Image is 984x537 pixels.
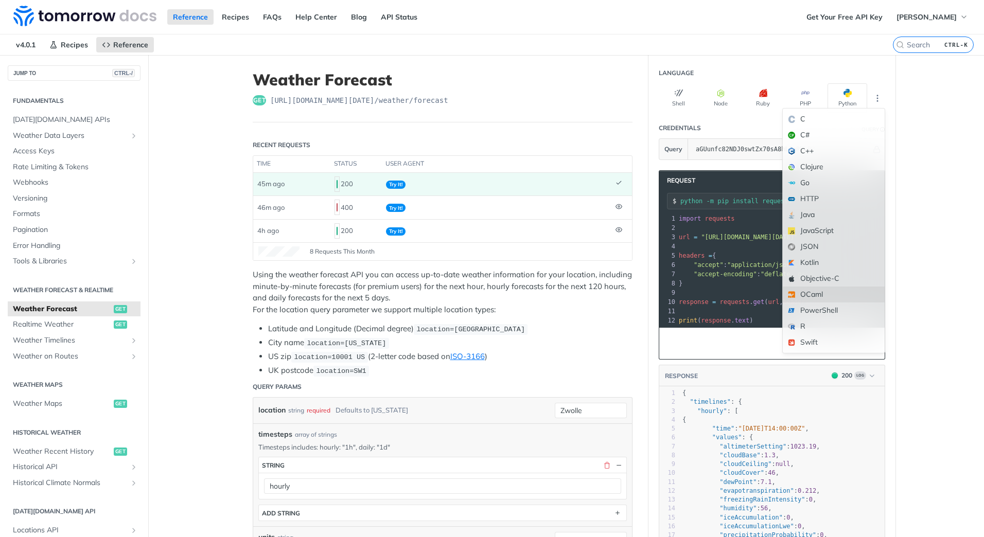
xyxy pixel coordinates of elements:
[257,226,279,235] span: 4h ago
[253,95,266,105] span: get
[891,9,974,25] button: [PERSON_NAME]
[8,128,140,144] a: Weather Data LayersShow subpages for Weather Data Layers
[783,207,885,223] div: Java
[8,191,140,206] a: Versioning
[307,403,330,418] div: required
[8,144,140,159] a: Access Keys
[659,495,675,504] div: 13
[130,479,138,487] button: Show subpages for Historical Climate Normals
[13,256,127,266] span: Tools & Libraries
[873,94,882,103] svg: More ellipsis
[783,143,885,159] div: C++
[96,37,154,52] a: Reference
[8,349,140,364] a: Weather on RoutesShow subpages for Weather on Routes
[727,261,794,268] span: "application/json"
[659,433,675,442] div: 6
[783,239,885,255] div: JSON
[268,365,632,377] li: UK postcode
[259,457,626,473] button: string
[659,398,675,406] div: 2
[8,222,140,238] a: Pagination
[712,425,734,432] span: "time"
[8,65,140,81] button: JUMP TOCTRL-/
[659,424,675,433] div: 5
[764,452,776,459] span: 1.3
[253,156,330,172] th: time
[659,232,677,242] div: 3
[13,115,138,125] span: [DATE][DOMAIN_NAME] APIs
[659,83,698,113] button: Shell
[659,316,677,325] div: 12
[768,298,779,306] span: url
[8,206,140,222] a: Formats
[679,317,697,324] span: print
[13,399,111,409] span: Weather Maps
[719,505,757,512] span: "humidity"
[679,271,831,278] span: :
[682,523,805,530] span: : ,
[659,407,675,416] div: 3
[694,234,697,241] span: =
[682,496,816,503] span: : ,
[167,9,214,25] a: Reference
[335,222,378,240] div: 200
[701,234,798,241] span: "[URL][DOMAIN_NAME][DATE]"
[761,271,831,278] span: "deflate, gzip, br"
[679,252,716,259] span: {
[783,334,885,350] div: Swift
[270,95,448,105] span: https://api.tomorrow.io/v4/weather/forecast
[798,523,801,530] span: 0
[268,337,632,349] li: City name
[896,41,904,49] svg: Search
[130,526,138,534] button: Show subpages for Locations API
[783,255,885,271] div: Kotlin
[8,507,140,516] h2: [DATE][DOMAIN_NAME] API
[801,9,888,25] a: Get Your Free API Key
[659,513,675,522] div: 15
[682,478,776,486] span: : ,
[114,400,127,408] span: get
[659,469,675,477] div: 10
[253,140,310,150] div: Recent Requests
[682,514,794,521] span: : ,
[416,326,525,333] span: location=[GEOGRAPHIC_DATA]
[682,407,738,415] span: : [
[719,523,794,530] span: "iceAccumulationLwe"
[659,460,675,469] div: 9
[679,261,798,268] span: : ,
[13,177,138,188] span: Webhooks
[761,505,768,512] span: 56
[112,69,135,77] span: CTRL-/
[690,398,730,405] span: "timelines"
[870,91,885,106] button: More Languages
[786,514,790,521] span: 0
[679,234,690,241] span: url
[114,320,127,329] span: get
[719,514,783,521] span: "iceAccumulation"
[253,70,632,89] h1: Weather Forecast
[259,505,626,521] button: ADD string
[682,469,779,476] span: : ,
[114,305,127,313] span: get
[257,9,287,25] a: FAQs
[776,460,790,468] span: null
[679,298,709,306] span: response
[679,252,705,259] span: headers
[783,159,885,175] div: Clojure
[386,181,406,189] span: Try It!
[13,446,111,457] span: Weather Recent History
[268,351,632,363] li: US zip (2-letter code based on )
[130,132,138,140] button: Show subpages for Weather Data Layers
[897,12,957,22] span: [PERSON_NAME]
[768,469,775,476] span: 46
[659,270,677,279] div: 7
[130,336,138,345] button: Show subpages for Weather Timelines
[13,6,156,26] img: Tomorrow.io Weather API Docs
[450,351,485,361] a: ISO-3166
[8,301,140,317] a: Weather Forecastget
[790,443,817,450] span: 1023.19
[682,389,686,397] span: {
[659,223,677,232] div: 2
[44,37,94,52] a: Recipes
[682,434,753,441] span: : {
